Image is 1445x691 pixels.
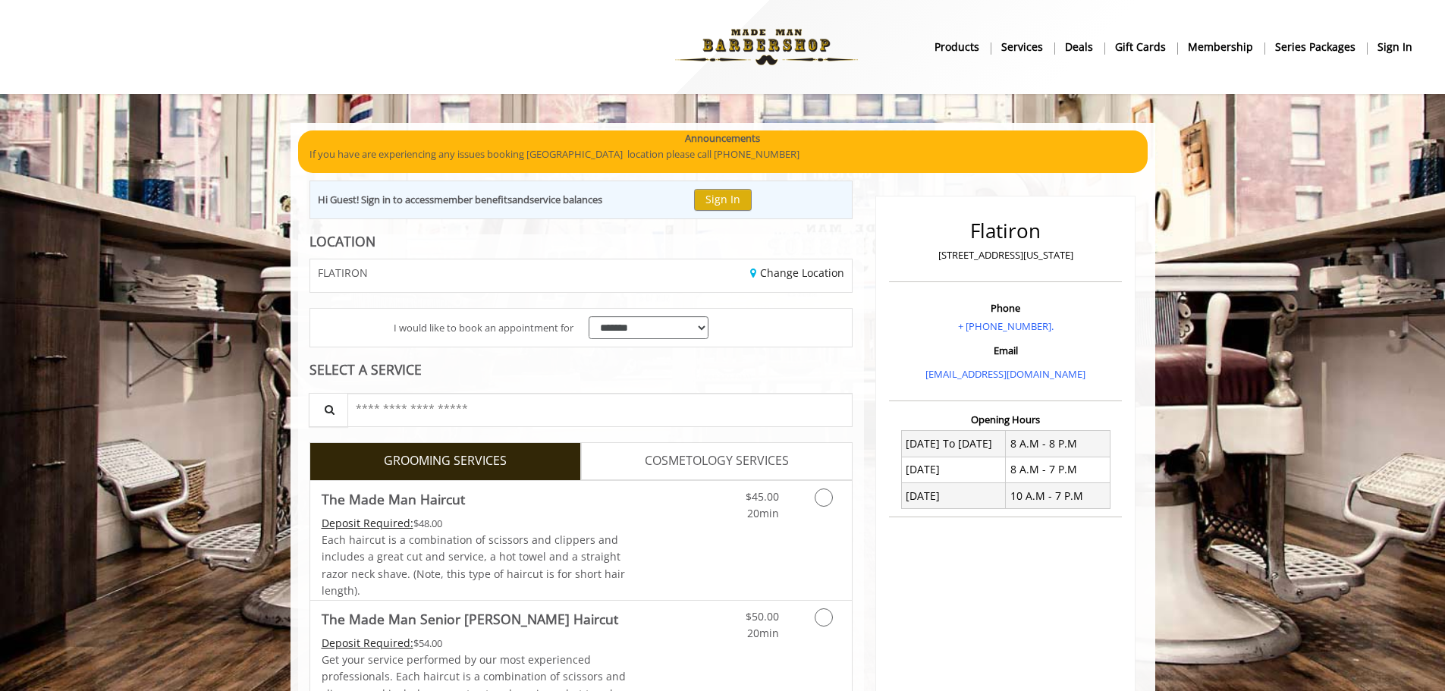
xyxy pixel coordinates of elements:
[991,36,1054,58] a: ServicesServices
[322,608,618,630] b: The Made Man Senior [PERSON_NAME] Haircut
[893,303,1118,313] h3: Phone
[750,265,844,280] a: Change Location
[322,636,413,650] span: This service needs some Advance to be paid before we block your appointment
[1006,457,1110,482] td: 8 A.M - 7 P.M
[322,488,465,510] b: The Made Man Haircut
[1275,39,1355,55] b: Series packages
[1104,36,1177,58] a: Gift cardsgift cards
[1001,39,1043,55] b: Services
[746,609,779,623] span: $50.00
[645,451,789,471] span: COSMETOLOGY SERVICES
[384,451,507,471] span: GROOMING SERVICES
[1006,483,1110,509] td: 10 A.M - 7 P.M
[309,393,348,427] button: Service Search
[434,193,512,206] b: member benefits
[901,457,1006,482] td: [DATE]
[662,5,871,89] img: Made Man Barbershop logo
[893,220,1118,242] h2: Flatiron
[889,414,1122,425] h3: Opening Hours
[318,192,602,208] div: Hi Guest! Sign in to access and
[1367,36,1423,58] a: sign insign in
[1065,39,1093,55] b: Deals
[694,189,752,211] button: Sign In
[893,247,1118,263] p: [STREET_ADDRESS][US_STATE]
[747,626,779,640] span: 20min
[394,320,573,336] span: I would like to book an appointment for
[925,367,1085,381] a: [EMAIL_ADDRESS][DOMAIN_NAME]
[1177,36,1264,58] a: MembershipMembership
[322,532,625,598] span: Each haircut is a combination of scissors and clippers and includes a great cut and service, a ho...
[318,267,368,278] span: FLATIRON
[958,319,1054,333] a: + [PHONE_NUMBER].
[322,515,627,532] div: $48.00
[309,146,1136,162] p: If you have are experiencing any issues booking [GEOGRAPHIC_DATA] location please call [PHONE_NUM...
[1188,39,1253,55] b: Membership
[747,506,779,520] span: 20min
[746,489,779,504] span: $45.00
[529,193,602,206] b: service balances
[1054,36,1104,58] a: DealsDeals
[322,516,413,530] span: This service needs some Advance to be paid before we block your appointment
[924,36,991,58] a: Productsproducts
[309,363,853,377] div: SELECT A SERVICE
[935,39,979,55] b: products
[1115,39,1166,55] b: gift cards
[901,431,1006,457] td: [DATE] To [DATE]
[1264,36,1367,58] a: Series packagesSeries packages
[901,483,1006,509] td: [DATE]
[322,635,627,652] div: $54.00
[685,130,760,146] b: Announcements
[309,232,375,250] b: LOCATION
[1006,431,1110,457] td: 8 A.M - 8 P.M
[1377,39,1412,55] b: sign in
[893,345,1118,356] h3: Email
